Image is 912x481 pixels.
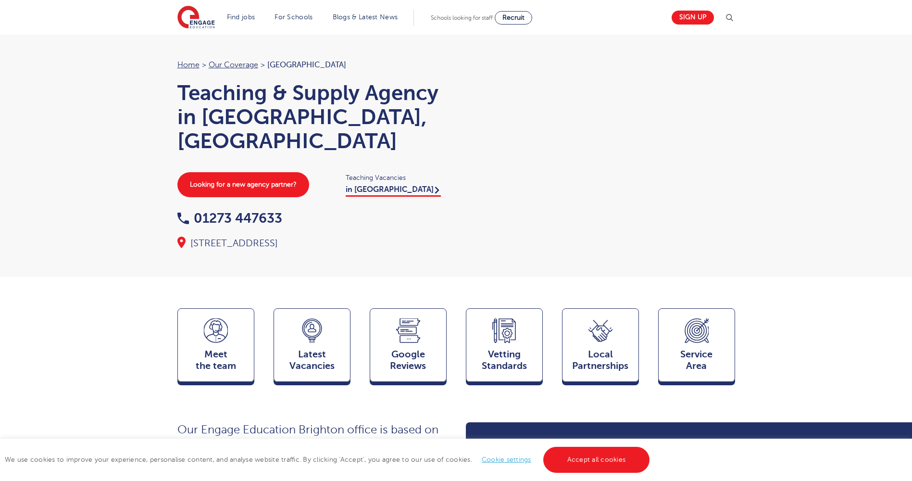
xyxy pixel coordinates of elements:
span: Meet the team [183,349,249,372]
a: Meetthe team [177,308,254,386]
a: Our coverage [209,61,258,69]
span: Vetting Standards [471,349,537,372]
a: VettingStandards [466,308,543,386]
a: LatestVacancies [274,308,350,386]
a: ServiceArea [658,308,735,386]
img: Engage Education [177,6,215,30]
span: Service Area [663,349,730,372]
span: Google Reviews [375,349,441,372]
a: Accept all cookies [543,447,650,473]
a: Recruit [495,11,532,25]
a: GoogleReviews [370,308,447,386]
a: 01273 447633 [177,211,282,226]
a: in [GEOGRAPHIC_DATA] [346,185,441,197]
span: We use cookies to improve your experience, personalise content, and analyse website traffic. By c... [5,456,652,463]
a: Local Partnerships [562,308,639,386]
a: Blogs & Latest News [333,13,398,21]
span: Latest Vacancies [279,349,345,372]
span: > [261,61,265,69]
span: Local Partnerships [567,349,634,372]
nav: breadcrumb [177,59,447,71]
a: Looking for a new agency partner? [177,172,309,197]
span: Teaching Vacancies [346,172,447,183]
a: Cookie settings [482,456,531,463]
a: Home [177,61,200,69]
span: [GEOGRAPHIC_DATA] [267,61,346,69]
span: > [202,61,206,69]
a: For Schools [275,13,312,21]
a: Find jobs [227,13,255,21]
span: Recruit [502,14,525,21]
h1: Teaching & Supply Agency in [GEOGRAPHIC_DATA], [GEOGRAPHIC_DATA] [177,81,447,153]
div: [STREET_ADDRESS] [177,237,447,250]
span: Schools looking for staff [431,14,493,21]
a: Sign up [672,11,714,25]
